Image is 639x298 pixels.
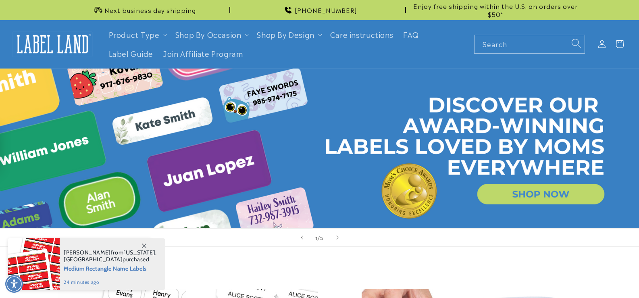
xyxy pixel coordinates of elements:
summary: Shop By Design [252,25,325,44]
span: 5 [320,233,324,242]
span: Next business day shipping [104,6,196,14]
summary: Shop By Occasion [171,25,252,44]
a: Label Guide [104,44,158,63]
span: / [318,233,320,242]
summary: Product Type [104,25,171,44]
a: Label Land [9,29,96,60]
a: Product Type [109,29,160,40]
span: FAQ [403,30,419,39]
span: Label Guide [109,49,154,58]
div: Accessibility Menu [5,275,23,293]
span: [PERSON_NAME] [64,249,111,256]
a: Shop By Design [257,29,314,40]
button: Search [567,35,585,52]
button: Previous slide [293,229,311,246]
span: [GEOGRAPHIC_DATA] [64,256,123,263]
span: Enjoy free shipping within the U.S. on orders over $50* [409,2,582,18]
span: 1 [315,233,318,242]
span: 24 minutes ago [64,279,157,286]
span: Join Affiliate Program [163,49,243,58]
span: Medium Rectangle Name Labels [64,263,157,273]
span: Shop By Occasion [175,30,241,39]
span: from , purchased [64,249,157,263]
button: Next slide [329,229,346,246]
a: Join Affiliate Program [158,44,248,63]
a: Care instructions [325,25,398,44]
a: FAQ [398,25,424,44]
img: Label Land [12,31,93,56]
h2: Best sellers [58,265,582,277]
span: [US_STATE] [123,249,155,256]
span: Care instructions [330,30,393,39]
span: [PHONE_NUMBER] [295,6,357,14]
